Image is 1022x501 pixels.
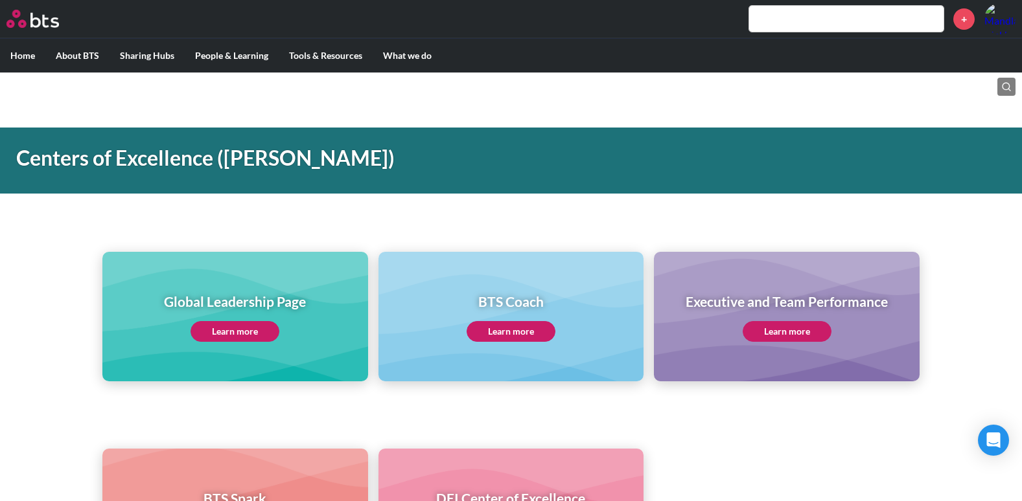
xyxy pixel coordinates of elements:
label: Sharing Hubs [110,39,185,72]
a: Learn more [191,321,279,342]
div: Open Intercom Messenger [978,425,1009,456]
h1: BTS Coach [467,292,555,311]
label: About BTS [45,39,110,72]
a: + [953,8,975,30]
label: What we do [373,39,442,72]
img: Mandla Makhubela [984,3,1016,34]
h1: Executive and Team Performance [686,292,888,311]
a: Profile [984,3,1016,34]
a: Go home [6,10,83,28]
a: Learn more [743,321,831,342]
a: Learn more [467,321,555,342]
img: BTS Logo [6,10,59,28]
h1: Centers of Excellence ([PERSON_NAME]) [16,144,709,173]
h1: Global Leadership Page [164,292,306,311]
label: Tools & Resources [279,39,373,72]
label: People & Learning [185,39,279,72]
